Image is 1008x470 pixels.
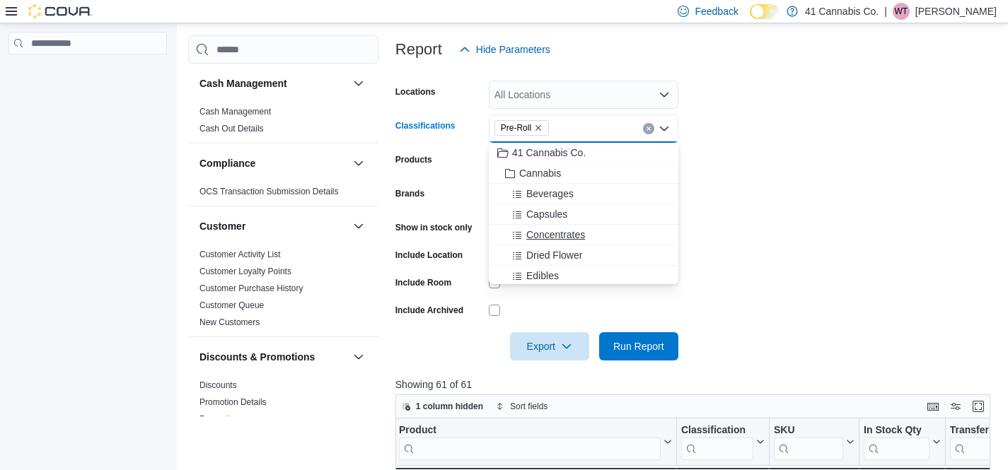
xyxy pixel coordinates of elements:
[199,380,237,390] a: Discounts
[489,184,678,204] button: Beverages
[188,377,378,433] div: Discounts & Promotions
[915,3,997,20] p: [PERSON_NAME]
[395,277,451,288] label: Include Room
[476,42,550,57] span: Hide Parameters
[399,424,661,437] div: Product
[494,120,549,136] span: Pre-Roll
[199,300,264,311] span: Customer Queue
[526,269,559,283] span: Edibles
[350,155,367,172] button: Compliance
[970,398,987,415] button: Enter fullscreen
[188,103,378,143] div: Cash Management
[695,4,738,18] span: Feedback
[199,106,271,117] span: Cash Management
[199,300,264,310] a: Customer Queue
[199,219,347,233] button: Customer
[416,401,483,412] span: 1 column hidden
[199,396,267,408] span: Promotion Details
[350,218,367,235] button: Customer
[199,350,315,364] h3: Discounts & Promotions
[395,305,463,316] label: Include Archived
[28,4,92,18] img: Cova
[534,124,543,132] button: Remove Pre-Roll from selection in this group
[526,228,585,242] span: Concentrates
[805,3,879,20] p: 41 Cannabis Co.
[199,283,303,294] span: Customer Purchase History
[510,332,589,360] button: Export
[199,76,347,90] button: Cash Management
[681,424,753,460] div: Classification
[199,186,339,197] span: OCS Transaction Submission Details
[884,3,887,20] p: |
[395,222,473,233] label: Show in stock only
[510,401,548,412] span: Sort fields
[774,424,855,460] button: SKU
[501,121,531,135] span: Pre-Roll
[750,19,751,20] span: Dark Mode
[395,377,997,392] p: Showing 61 of 61
[947,398,964,415] button: Display options
[489,225,678,245] button: Concentrates
[395,188,424,199] label: Brands
[519,332,581,360] span: Export
[489,143,678,163] button: 41 Cannabis Co.
[199,156,255,170] h3: Compliance
[864,424,929,437] div: In Stock Qty
[199,123,264,134] span: Cash Out Details
[199,187,339,196] a: OCS Transaction Submission Details
[399,424,661,460] div: Product
[395,249,463,261] label: Include Location
[199,266,291,277] span: Customer Loyalty Points
[643,123,654,134] button: Clear input
[8,57,167,91] nav: Complex example
[199,350,347,364] button: Discounts & Promotions
[199,283,303,293] a: Customer Purchase History
[864,424,929,460] div: In Stock Qty
[199,249,281,259] a: Customer Activity List
[395,41,442,58] h3: Report
[864,424,941,460] button: In Stock Qty
[526,207,567,221] span: Capsules
[526,248,582,262] span: Dried Flower
[774,424,843,437] div: SKU
[188,246,378,336] div: Customer
[399,424,672,460] button: Product
[895,3,908,20] span: WT
[199,414,243,424] a: Promotions
[526,187,574,201] span: Beverages
[199,317,260,328] span: New Customers
[453,35,556,64] button: Hide Parameters
[659,89,670,100] button: Open list of options
[395,86,436,98] label: Locations
[350,348,367,365] button: Discounts & Promotions
[659,123,670,134] button: Close list of options
[519,166,561,180] span: Cannabis
[199,266,291,276] a: Customer Loyalty Points
[199,219,245,233] h3: Customer
[395,120,456,131] label: Classifications
[489,245,678,266] button: Dried Flower
[199,107,271,117] a: Cash Management
[599,332,678,360] button: Run Report
[199,380,237,391] span: Discounts
[396,398,489,415] button: 1 column hidden
[512,146,586,160] span: 41 Cannabis Co.
[750,4,780,19] input: Dark Mode
[199,156,347,170] button: Compliance
[350,75,367,92] button: Cash Management
[774,424,843,460] div: SKU URL
[925,398,942,415] button: Keyboard shortcuts
[489,163,678,184] button: Cannabis
[199,124,264,134] a: Cash Out Details
[613,339,664,353] span: Run Report
[893,3,910,20] div: Wendy Thompson
[489,204,678,225] button: Capsules
[681,424,765,460] button: Classification
[188,183,378,206] div: Compliance
[199,413,243,425] span: Promotions
[199,397,267,407] a: Promotion Details
[395,154,432,165] label: Products
[199,76,287,90] h3: Cash Management
[199,317,260,327] a: New Customers
[490,398,553,415] button: Sort fields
